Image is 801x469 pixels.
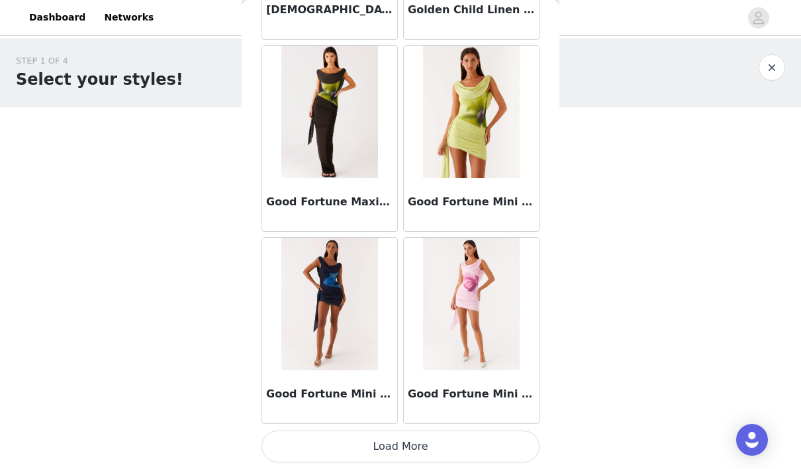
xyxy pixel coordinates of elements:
[408,2,535,18] h3: Golden Child Linen Maxi Dress - Blue
[21,3,93,32] a: Dashboard
[281,46,378,178] img: Good Fortune Maxi Dress - Lime Flower
[261,431,540,462] button: Load More
[266,2,393,18] h3: [DEMOGRAPHIC_DATA] Hem Mini Dress - Red
[408,194,535,210] h3: Good Fortune Mini Dress - Lime
[266,386,393,402] h3: Good Fortune Mini Dress - Navy
[16,68,183,91] h1: Select your styles!
[281,238,377,370] img: Good Fortune Mini Dress - Navy
[423,46,520,178] img: Good Fortune Mini Dress - Lime
[96,3,162,32] a: Networks
[752,7,765,28] div: avatar
[16,54,183,68] div: STEP 1 OF 4
[736,424,768,456] div: Open Intercom Messenger
[408,386,535,402] h3: Good Fortune Mini Dress - Pink
[423,238,519,370] img: Good Fortune Mini Dress - Pink
[266,194,393,210] h3: Good Fortune Maxi Dress - Lime Flower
